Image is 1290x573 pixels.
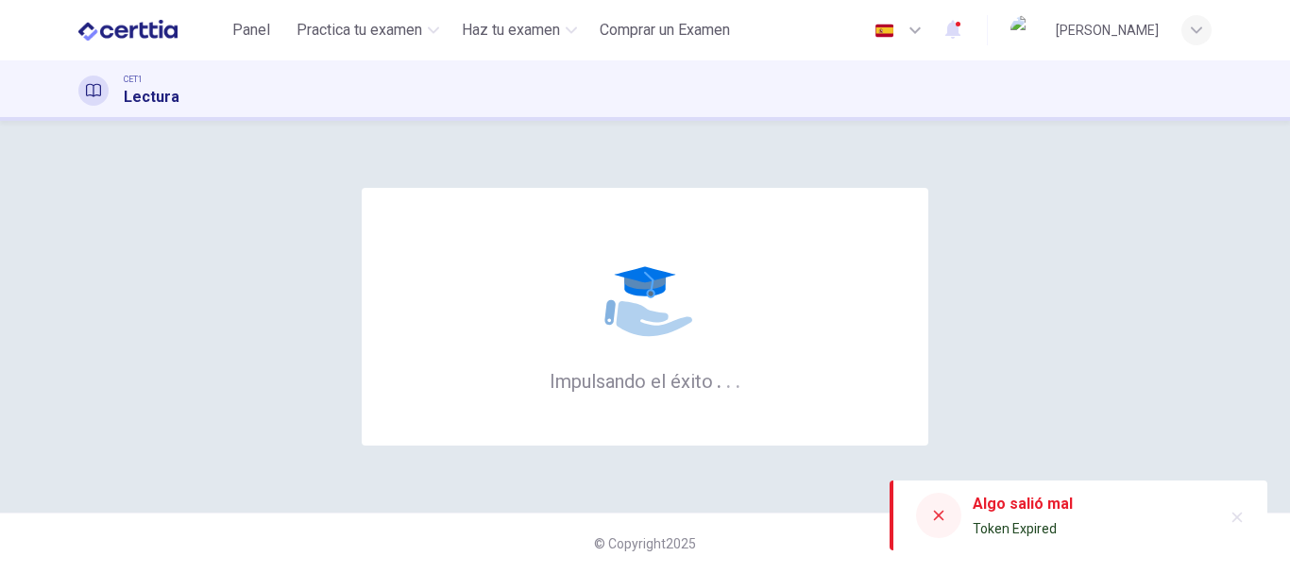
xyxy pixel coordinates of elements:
[221,13,281,47] button: Panel
[297,19,422,42] span: Practica tu examen
[973,493,1073,515] div: Algo salió mal
[716,363,722,395] h6: .
[232,19,270,42] span: Panel
[78,11,221,49] a: CERTTIA logo
[594,536,696,551] span: © Copyright 2025
[124,86,179,109] h1: Lectura
[1056,19,1159,42] div: [PERSON_NAME]
[873,24,896,38] img: es
[454,13,585,47] button: Haz tu examen
[973,521,1057,536] span: Token Expired
[289,13,447,47] button: Practica tu examen
[592,13,738,47] button: Comprar un Examen
[78,11,178,49] img: CERTTIA logo
[462,19,560,42] span: Haz tu examen
[600,19,730,42] span: Comprar un Examen
[550,368,741,393] h6: Impulsando el éxito
[1010,15,1041,45] img: Profile picture
[124,73,143,86] span: CET1
[725,363,732,395] h6: .
[735,363,741,395] h6: .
